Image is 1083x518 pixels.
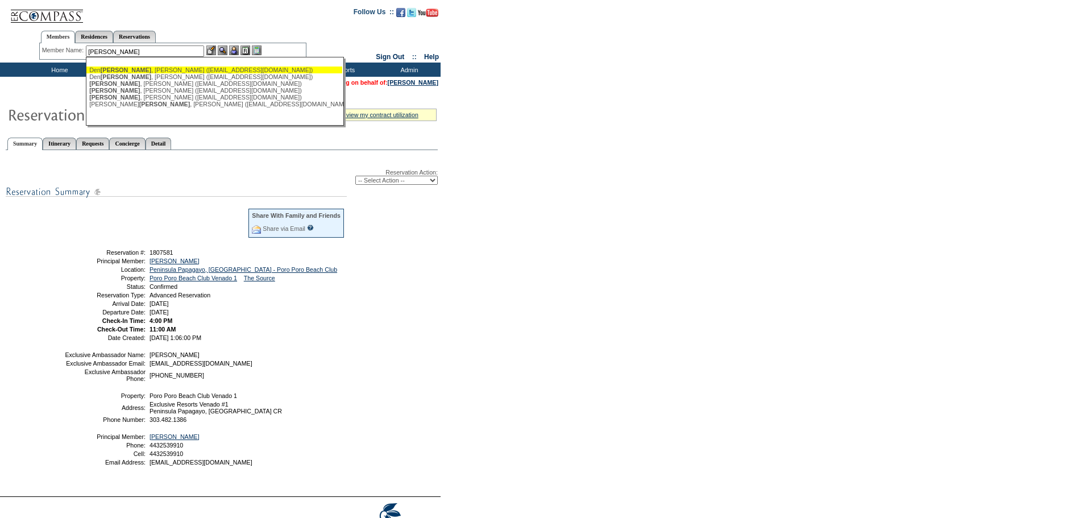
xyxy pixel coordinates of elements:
a: [PERSON_NAME] [150,258,200,264]
a: [PERSON_NAME] [388,79,438,86]
td: Property: [64,392,146,399]
img: Become our fan on Facebook [396,8,405,17]
span: [PERSON_NAME] [101,73,151,80]
img: Follow us on Twitter [407,8,416,17]
div: Den , [PERSON_NAME] ([EMAIL_ADDRESS][DOMAIN_NAME]) [89,73,339,80]
td: Address: [64,401,146,415]
a: Help [424,53,439,61]
strong: Check-Out Time: [97,326,146,333]
a: Follow us on Twitter [407,11,416,18]
td: Reservation Type: [64,292,146,299]
div: Den , [PERSON_NAME] ([EMAIL_ADDRESS][DOMAIN_NAME]) [89,67,339,73]
div: Reservation Action: [6,169,438,185]
td: Arrival Date: [64,300,146,307]
td: Exclusive Ambassador Email: [64,360,146,367]
div: [PERSON_NAME] , [PERSON_NAME] ([EMAIL_ADDRESS][DOMAIN_NAME]) [89,101,339,107]
a: Reservations [113,31,156,43]
span: [PHONE_NUMBER] [150,372,204,379]
span: 11:00 AM [150,326,176,333]
span: [PERSON_NAME] [89,80,140,87]
span: You are acting on behalf of: [308,79,438,86]
a: Itinerary [43,138,76,150]
td: Email Address: [64,459,146,466]
input: What is this? [307,225,314,231]
div: , [PERSON_NAME] ([EMAIL_ADDRESS][DOMAIN_NAME]) [89,80,339,87]
td: Location: [64,266,146,273]
span: Advanced Reservation [150,292,210,299]
a: Members [41,31,76,43]
td: Admin [375,63,441,77]
span: [PERSON_NAME] [150,351,200,358]
td: Departure Date: [64,309,146,316]
img: Impersonate [229,45,239,55]
a: Subscribe to our YouTube Channel [418,11,438,18]
img: b_edit.gif [206,45,216,55]
td: Exclusive Ambassador Name: [64,351,146,358]
td: Principal Member: [64,258,146,264]
div: Member Name: [42,45,86,55]
a: Share via Email [263,225,305,232]
td: Follow Us :: [354,7,394,20]
span: [PERSON_NAME] [139,101,190,107]
a: [PERSON_NAME] [150,433,200,440]
span: [DATE] [150,300,169,307]
div: , [PERSON_NAME] ([EMAIL_ADDRESS][DOMAIN_NAME]) [89,94,339,101]
td: Cell: [64,450,146,457]
span: [DATE] [150,309,169,316]
td: Status: [64,283,146,290]
a: Detail [146,138,172,150]
img: Subscribe to our YouTube Channel [418,9,438,17]
td: Property: [64,275,146,281]
span: Exclusive Resorts Venado #1 Peninsula Papagayo, [GEOGRAPHIC_DATA] CR [150,401,282,415]
td: Principal Member: [64,433,146,440]
a: » view my contract utilization [341,111,418,118]
img: Reservaton Summary [7,103,235,126]
div: , [PERSON_NAME] ([EMAIL_ADDRESS][DOMAIN_NAME]) [89,87,339,94]
a: Concierge [109,138,145,150]
span: [PERSON_NAME] [89,94,140,101]
td: Phone: [64,442,146,449]
td: Home [26,63,91,77]
td: Exclusive Ambassador Phone: [64,368,146,382]
span: 4432539910 [150,450,183,457]
img: b_calculator.gif [252,45,262,55]
span: [PERSON_NAME] [101,67,151,73]
span: Confirmed [150,283,177,290]
a: Poro Poro Beach Club Venado 1 [150,275,237,281]
a: Sign Out [376,53,404,61]
span: :: [412,53,417,61]
a: Become our fan on Facebook [396,11,405,18]
span: 303.482.1386 [150,416,186,423]
a: Residences [75,31,113,43]
img: View [218,45,227,55]
span: 4432539910 [150,442,183,449]
strong: Check-In Time: [102,317,146,324]
td: Phone Number: [64,416,146,423]
a: Peninsula Papagayo, [GEOGRAPHIC_DATA] - Poro Poro Beach Club [150,266,337,273]
td: Reservation #: [64,249,146,256]
span: [PERSON_NAME] [89,87,140,94]
td: Date Created: [64,334,146,341]
img: Reservations [240,45,250,55]
span: 4:00 PM [150,317,172,324]
span: [EMAIL_ADDRESS][DOMAIN_NAME] [150,360,252,367]
a: The Source [244,275,275,281]
span: [DATE] 1:06:00 PM [150,334,201,341]
span: [EMAIL_ADDRESS][DOMAIN_NAME] [150,459,252,466]
div: Share With Family and Friends [252,212,341,219]
a: Summary [7,138,43,150]
span: Poro Poro Beach Club Venado 1 [150,392,237,399]
span: 1807581 [150,249,173,256]
a: Requests [76,138,109,150]
img: subTtlResSummary.gif [6,185,347,199]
